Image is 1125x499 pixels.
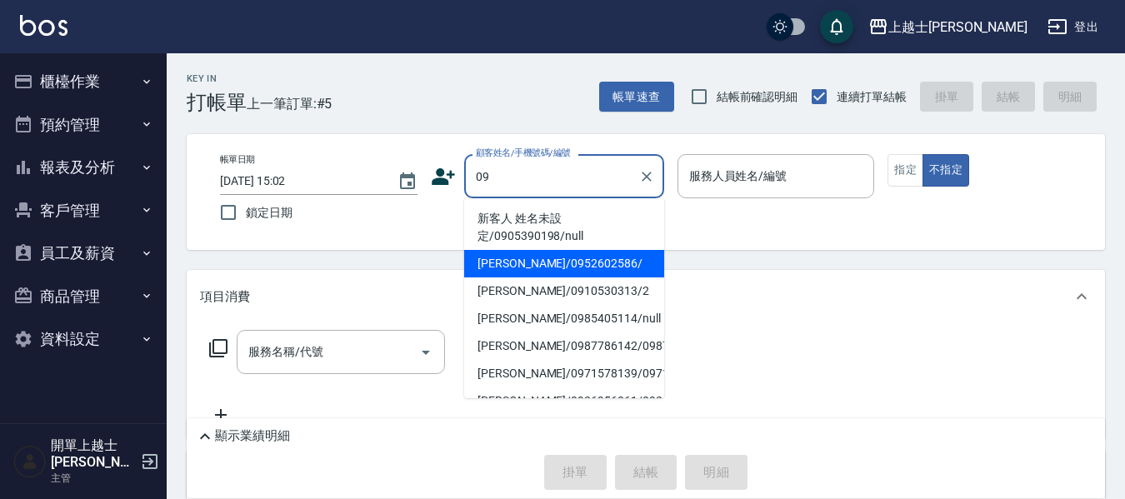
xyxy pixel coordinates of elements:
li: [PERSON_NAME]/0926956061/0926956061 [464,387,664,415]
h5: 開單上越士[PERSON_NAME] [51,437,136,471]
button: Clear [635,165,658,188]
div: 上越士[PERSON_NAME] [888,17,1027,37]
label: 顧客姓名/手機號碼/編號 [476,147,571,159]
li: [PERSON_NAME]/0971578139/0971578139 [464,360,664,387]
button: 商品管理 [7,275,160,318]
img: Person [13,445,47,478]
p: 項目消費 [200,288,250,306]
button: Choose date, selected date is 2025-10-06 [387,162,427,202]
span: 結帳前確認明細 [717,88,798,106]
button: save [820,10,853,43]
button: 客戶管理 [7,189,160,232]
p: 顯示業績明細 [215,427,290,445]
input: YYYY/MM/DD hh:mm [220,167,381,195]
h3: 打帳單 [187,91,247,114]
li: [PERSON_NAME]/0985405114/null [464,305,664,332]
button: 報表及分析 [7,146,160,189]
img: Logo [20,15,67,36]
button: 預約管理 [7,103,160,147]
button: 登出 [1041,12,1105,42]
h2: Key In [187,73,247,84]
li: [PERSON_NAME]/0910530313/2 [464,277,664,305]
button: 員工及薪資 [7,232,160,275]
span: 上一筆訂單:#5 [247,93,332,114]
div: 項目消費 [187,270,1105,323]
li: [PERSON_NAME]/0987786142/0987786142 [464,332,664,360]
button: 帳單速查 [599,82,674,112]
button: Open [412,339,439,366]
span: 鎖定日期 [246,204,292,222]
button: 資料設定 [7,317,160,361]
button: 櫃檯作業 [7,60,160,103]
button: 不指定 [922,154,969,187]
li: 新客人 姓名未設定/0905390198/null [464,205,664,250]
label: 帳單日期 [220,153,255,166]
button: 上越士[PERSON_NAME] [862,10,1034,44]
button: 指定 [887,154,923,187]
p: 主管 [51,471,136,486]
li: [PERSON_NAME]/0952602586/ [464,250,664,277]
span: 連續打單結帳 [837,88,907,106]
